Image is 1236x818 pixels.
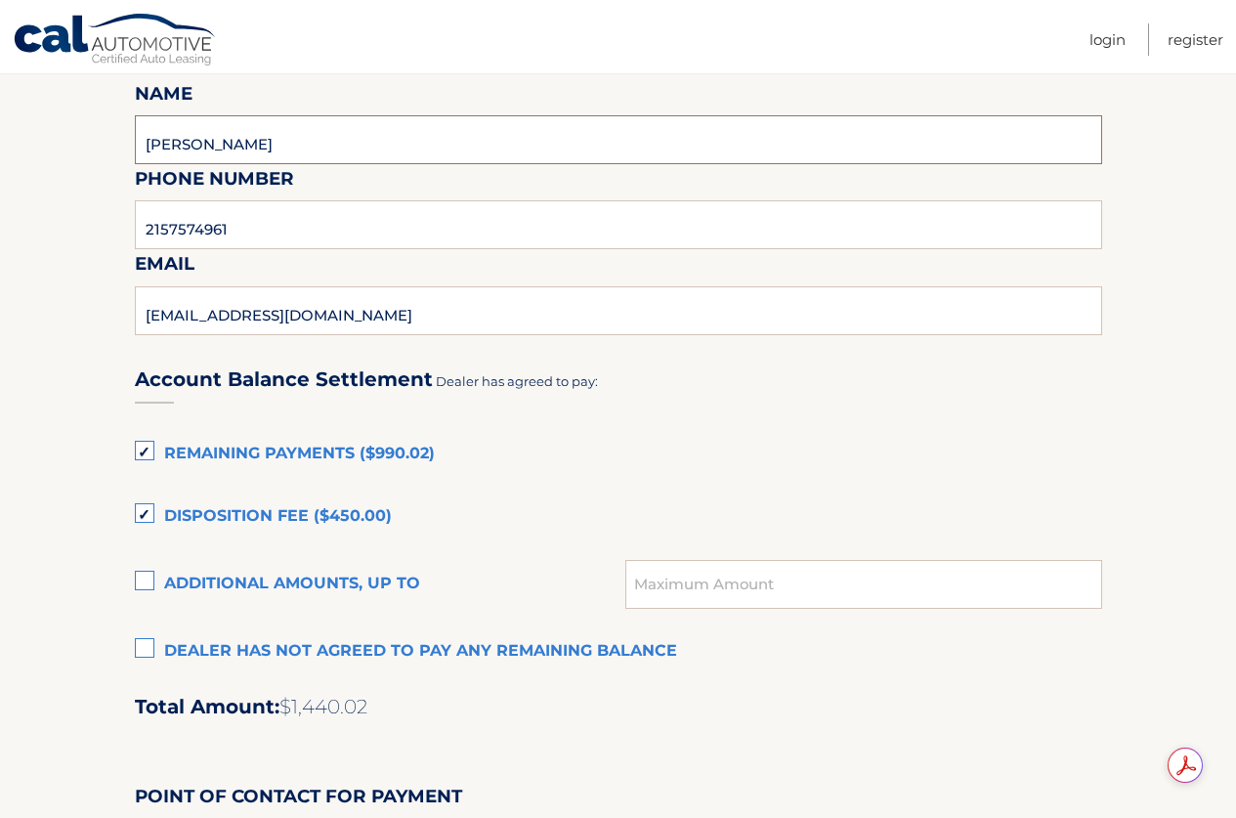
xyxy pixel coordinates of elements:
span: Dealer has agreed to pay: [436,373,598,389]
label: Name [135,79,192,115]
label: Point of Contact for Payment [135,782,462,818]
a: Login [1089,23,1126,56]
h2: Total Amount: [135,695,1102,719]
label: Dealer has not agreed to pay any remaining balance [135,632,1102,671]
label: Remaining Payments ($990.02) [135,435,1102,474]
h3: Account Balance Settlement [135,367,433,392]
label: Phone Number [135,164,294,200]
label: Additional amounts, up to [135,565,626,604]
a: Register [1168,23,1223,56]
label: Disposition Fee ($450.00) [135,497,1102,537]
label: Email [135,249,194,285]
input: Maximum Amount [625,560,1101,609]
a: Cal Automotive [13,13,218,69]
span: $1,440.02 [279,695,367,718]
